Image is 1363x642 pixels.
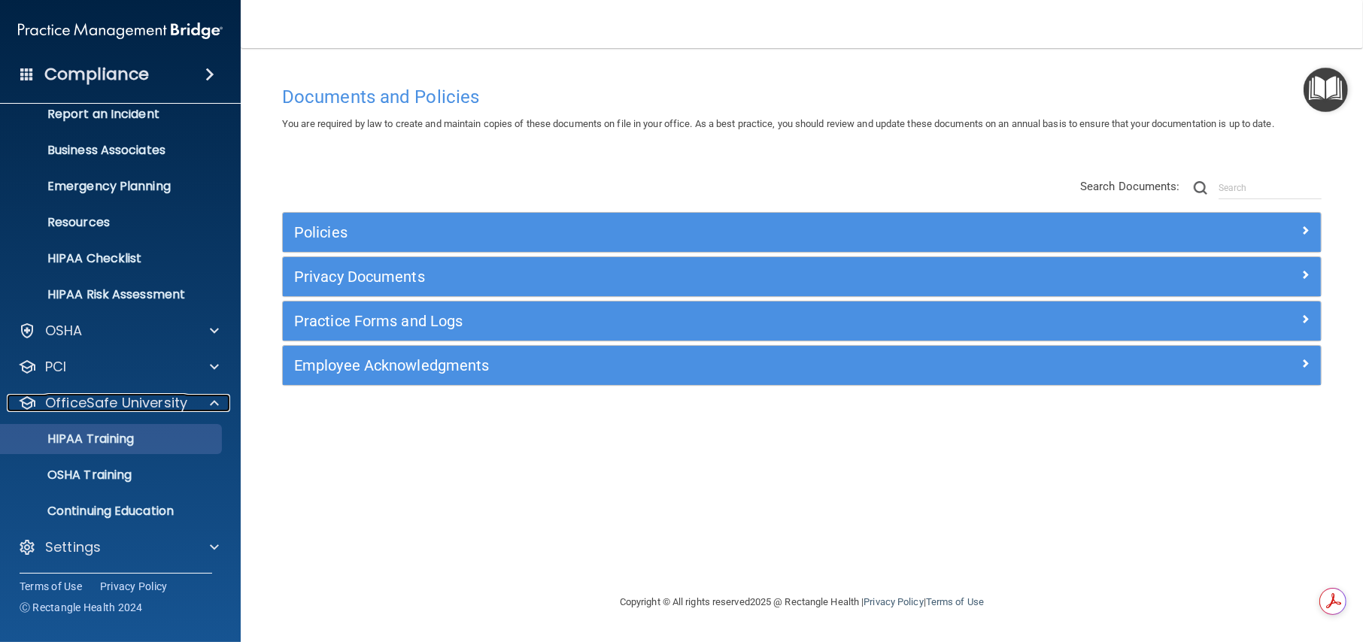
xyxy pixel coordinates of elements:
[10,251,215,266] p: HIPAA Checklist
[10,287,215,302] p: HIPAA Risk Assessment
[10,215,215,230] p: Resources
[20,579,82,594] a: Terms of Use
[45,394,187,412] p: OfficeSafe University
[282,87,1322,107] h4: Documents and Policies
[1304,68,1348,112] button: Open Resource Center
[294,313,1050,329] h5: Practice Forms and Logs
[10,179,215,194] p: Emergency Planning
[18,394,219,412] a: OfficeSafe University
[864,596,923,607] a: Privacy Policy
[294,265,1310,289] a: Privacy Documents
[10,143,215,158] p: Business Associates
[45,538,101,556] p: Settings
[294,268,1050,285] h5: Privacy Documents
[10,468,132,483] p: OSHA Training
[18,358,219,376] a: PCI
[282,118,1274,129] span: You are required by law to create and maintain copies of these documents on file in your office. ...
[45,322,83,340] p: OSHA
[18,16,223,46] img: PMB logo
[527,578,1076,626] div: Copyright © All rights reserved 2025 @ Rectangle Health | |
[1194,181,1207,195] img: ic-search.3b580494.png
[926,596,984,607] a: Terms of Use
[18,538,219,556] a: Settings
[294,353,1310,377] a: Employee Acknowledgments
[1080,180,1180,193] span: Search Documents:
[45,358,66,376] p: PCI
[10,432,134,447] p: HIPAA Training
[294,224,1050,241] h5: Policies
[18,322,219,340] a: OSHA
[1219,177,1322,199] input: Search
[10,107,215,122] p: Report an Incident
[100,579,168,594] a: Privacy Policy
[20,600,143,615] span: Ⓒ Rectangle Health 2024
[294,309,1310,333] a: Practice Forms and Logs
[10,504,215,519] p: Continuing Education
[294,220,1310,244] a: Policies
[44,64,149,85] h4: Compliance
[294,357,1050,374] h5: Employee Acknowledgments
